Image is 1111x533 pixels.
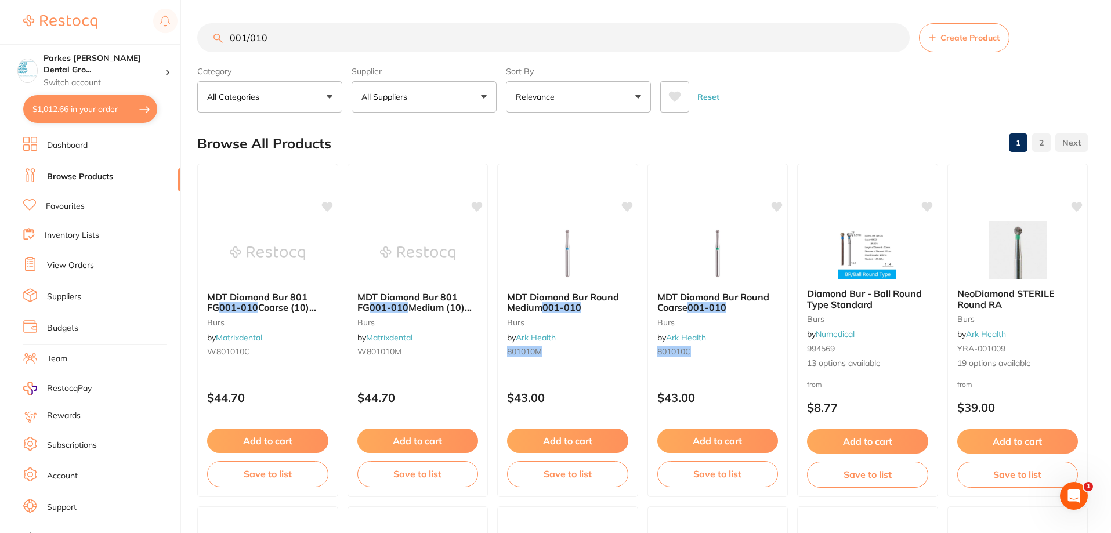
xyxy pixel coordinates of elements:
[919,23,1009,52] button: Create Product
[807,288,922,310] span: Diamond Bur - Ball Round Type Standard
[216,332,262,343] a: Matrixdental
[47,291,81,303] a: Suppliers
[47,260,94,271] a: View Orders
[18,59,37,78] img: Parkes Baker Dental Group
[197,66,342,77] label: Category
[507,291,619,313] span: MDT Diamond Bur Round Medium
[816,329,855,339] a: Numedical
[957,288,1079,310] b: NeoDiamond STERILE Round RA
[507,461,628,487] button: Save to list
[44,77,165,89] p: Switch account
[47,140,88,151] a: Dashboard
[197,23,910,52] input: Search Products
[666,332,706,343] a: Ark Health
[197,136,331,152] h2: Browse All Products
[219,302,258,313] em: 001-010
[957,329,1006,339] span: by
[230,224,305,282] img: MDT Diamond Bur 801 FG 001-010 Coarse (10) Green
[507,391,628,404] p: $43.00
[23,9,97,35] a: Restocq Logo
[507,346,542,357] em: 801010M
[357,429,479,453] button: Add to cart
[957,462,1079,487] button: Save to list
[357,461,479,487] button: Save to list
[807,358,928,369] span: 13 options available
[23,382,92,395] a: RestocqPay
[23,95,157,123] button: $1,012.66 in your order
[807,288,928,310] b: Diamond Bur - Ball Round Type Standard
[957,314,1079,324] small: burs
[207,318,328,327] small: burs
[680,224,755,282] img: MDT Diamond Bur Round Coarse 001-010
[47,440,97,451] a: Subscriptions
[530,224,605,282] img: MDT Diamond Bur Round Medium 001-010
[807,314,928,324] small: burs
[361,91,412,103] p: All Suppliers
[357,302,472,324] span: Medium (10) Blue
[380,224,455,282] img: MDT Diamond Bur 801 FG 001-010 Medium (10) Blue
[207,391,328,404] p: $44.70
[370,302,408,313] em: 001-010
[352,81,497,113] button: All Suppliers
[516,332,556,343] a: Ark Health
[197,81,342,113] button: All Categories
[657,346,691,357] em: 801010C
[46,201,85,212] a: Favourites
[966,329,1006,339] a: Ark Health
[687,302,726,313] em: 001-010
[1009,131,1027,154] a: 1
[507,292,628,313] b: MDT Diamond Bur Round Medium 001-010
[352,66,497,77] label: Supplier
[506,66,651,77] label: Sort By
[657,291,769,313] span: MDT Diamond Bur Round Coarse
[44,53,165,75] h4: Parkes Baker Dental Group
[807,380,822,389] span: from
[657,332,706,343] span: by
[207,292,328,313] b: MDT Diamond Bur 801 FG 001-010 Coarse (10) Green
[657,292,779,313] b: MDT Diamond Bur Round Coarse 001-010
[957,358,1079,369] span: 19 options available
[940,33,1000,42] span: Create Product
[506,81,651,113] button: Relevance
[47,383,92,394] span: RestocqPay
[207,332,262,343] span: by
[807,429,928,454] button: Add to cart
[657,429,779,453] button: Add to cart
[957,288,1055,310] span: NeoDiamond STERILE Round RA
[207,346,250,357] span: W801010C
[357,292,479,313] b: MDT Diamond Bur 801 FG 001-010 Medium (10) Blue
[1084,482,1093,491] span: 1
[366,332,412,343] a: Matrixdental
[357,391,479,404] p: $44.70
[507,332,556,343] span: by
[357,332,412,343] span: by
[807,401,928,414] p: $8.77
[657,391,779,404] p: $43.00
[807,329,855,339] span: by
[207,461,328,487] button: Save to list
[807,462,928,487] button: Save to list
[507,429,628,453] button: Add to cart
[23,382,37,395] img: RestocqPay
[23,15,97,29] img: Restocq Logo
[657,461,779,487] button: Save to list
[980,221,1055,279] img: NeoDiamond STERILE Round RA
[47,322,78,334] a: Budgets
[1032,131,1051,154] a: 2
[47,410,81,422] a: Rewards
[47,171,113,183] a: Browse Products
[957,343,1005,354] span: YRA-001009
[47,470,78,482] a: Account
[957,429,1079,454] button: Add to cart
[207,429,328,453] button: Add to cart
[47,502,77,513] a: Support
[507,318,628,327] small: burs
[957,401,1079,414] p: $39.00
[45,230,99,241] a: Inventory Lists
[542,302,581,313] em: 001-010
[1060,482,1088,510] iframe: Intercom live chat
[807,343,835,354] span: 994569
[830,221,905,279] img: Diamond Bur - Ball Round Type Standard
[357,291,458,313] span: MDT Diamond Bur 801 FG
[694,81,723,113] button: Reset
